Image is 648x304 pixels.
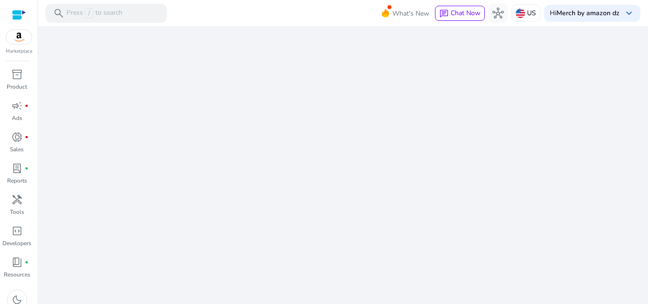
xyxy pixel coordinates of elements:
p: Developers [2,239,31,248]
span: What's New [392,5,429,22]
p: Marketplace [6,48,32,55]
span: hub [492,8,504,19]
img: us.svg [516,9,525,18]
span: fiber_manual_record [25,166,28,170]
button: hub [489,4,508,23]
p: Resources [4,270,30,279]
span: book_4 [11,257,23,268]
span: fiber_manual_record [25,260,28,264]
p: US [527,5,536,21]
span: code_blocks [11,225,23,237]
p: Tools [10,208,24,216]
b: Merch by amazon dz [556,9,620,18]
span: search [53,8,65,19]
button: chatChat Now [435,6,485,21]
span: / [85,8,93,18]
span: chat [439,9,449,18]
p: Reports [7,176,27,185]
p: Sales [10,145,24,154]
span: Chat Now [451,9,481,18]
span: fiber_manual_record [25,135,28,139]
p: Product [7,83,27,91]
span: inventory_2 [11,69,23,80]
span: keyboard_arrow_down [623,8,635,19]
span: lab_profile [11,163,23,174]
span: campaign [11,100,23,111]
p: Ads [12,114,22,122]
span: handyman [11,194,23,205]
img: amazon.svg [6,30,32,44]
p: Hi [550,10,620,17]
p: Press to search [66,8,122,18]
span: fiber_manual_record [25,104,28,108]
span: donut_small [11,131,23,143]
